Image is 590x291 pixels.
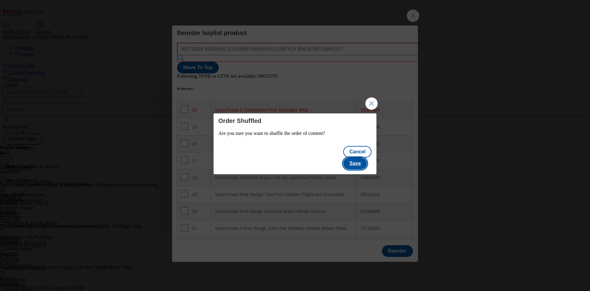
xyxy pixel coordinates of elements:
[218,131,372,136] p: Are you sure you want to shuffle the order of content?
[365,97,378,110] button: Close Modal
[218,117,372,124] h4: Order Shuffled
[343,146,372,158] button: Cancel
[343,158,367,169] button: Save
[214,113,377,174] div: Modal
